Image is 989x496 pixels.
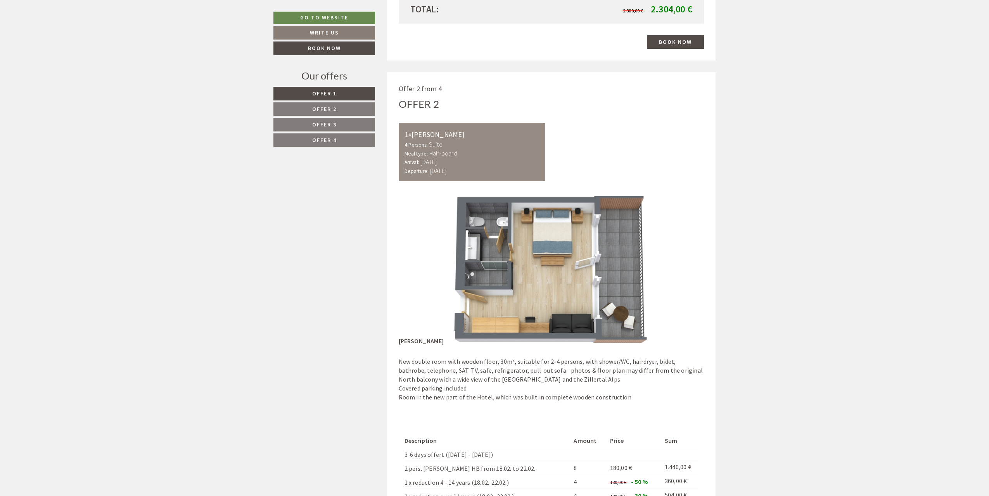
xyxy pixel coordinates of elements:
[662,435,698,447] th: Sum
[273,26,375,40] a: Write us
[405,461,571,475] td: 2 pers. [PERSON_NAME] HB from 18.02. to 22.02.
[399,331,456,346] div: [PERSON_NAME]
[420,158,437,166] b: [DATE]
[273,41,375,55] a: Book now
[399,97,439,111] div: Offer 2
[405,435,571,447] th: Description
[412,259,420,279] button: Previous
[405,129,540,140] div: [PERSON_NAME]
[405,150,428,157] small: Meal type:
[623,8,643,14] span: 2.880,00 €
[312,137,337,143] span: Offer 4
[12,23,88,29] div: [GEOGRAPHIC_DATA]
[138,6,167,19] div: [DATE]
[662,461,698,475] td: 1.440,00 €
[405,168,429,175] small: Departure:
[647,35,704,49] a: Book now
[610,464,632,472] span: 180,00 €
[399,193,704,346] img: image
[405,159,420,166] small: Arrival:
[607,435,662,447] th: Price
[6,21,92,45] div: Hello, how can we help you?
[399,84,442,93] span: Offer 2 from 4
[312,105,337,112] span: Offer 2
[405,3,552,16] div: Total:
[405,142,428,148] small: 4 Persons:
[405,475,571,489] td: 1 x reduction 4 - 14 years (18.02.-22.02.)
[429,140,443,148] b: Suite
[610,479,627,485] span: 180,00 €
[662,475,698,489] td: 360,00 €
[631,478,648,486] span: - 50 %
[12,38,88,43] small: 09:08
[430,167,446,175] b: [DATE]
[405,129,412,139] b: 1x
[266,204,306,218] button: Send
[429,149,457,157] b: Half-board
[682,259,690,279] button: Next
[273,12,375,24] a: Go to website
[405,447,571,461] td: 3-6 days offert ([DATE] - [DATE])
[399,357,704,401] p: New double room with wooden floor, 30m², suitable for 2-4 persons, with shower/WC, hairdryer, bid...
[571,475,607,489] td: 4
[312,121,337,128] span: Offer 3
[273,69,375,83] div: Our offers
[571,461,607,475] td: 8
[571,435,607,447] th: Amount
[651,3,692,15] span: 2.304,00 €
[312,90,337,97] span: Offer 1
